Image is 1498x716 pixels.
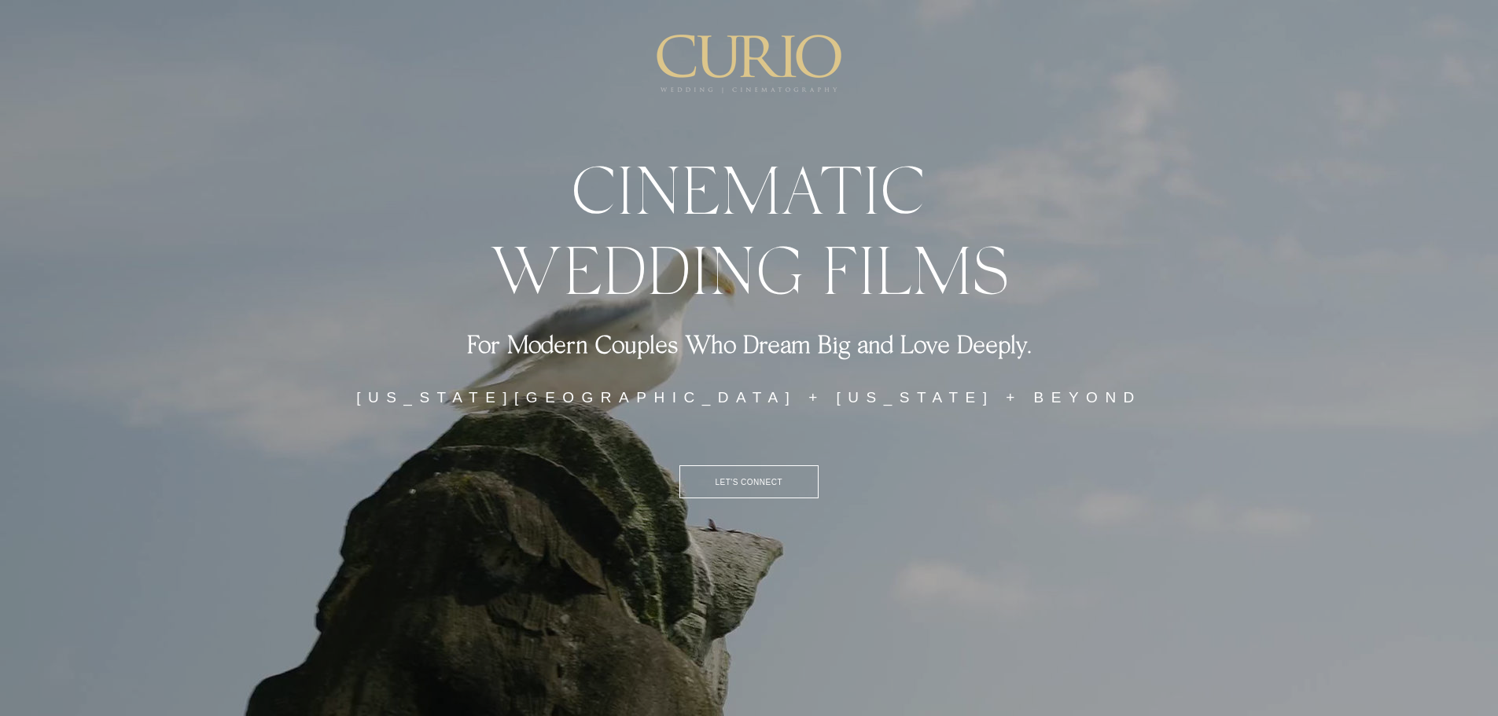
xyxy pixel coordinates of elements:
[715,478,782,487] span: LET'S CONNECT
[489,148,1008,308] span: CINEMATIC WEDDING FILMS
[467,329,1032,358] span: For Modern Couples Who Dream Big and Love Deeply.
[656,35,842,94] img: C_Logo.png
[679,465,819,498] a: LET'S CONNECT
[356,389,1142,406] span: [US_STATE][GEOGRAPHIC_DATA] + [US_STATE] + BEYOND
